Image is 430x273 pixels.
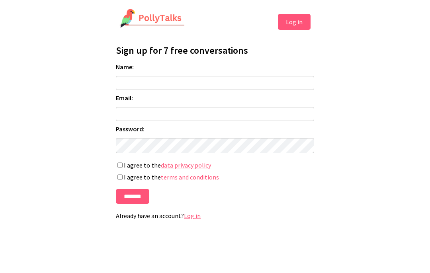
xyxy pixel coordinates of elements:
input: I agree to thedata privacy policy [117,162,123,168]
h1: Sign up for 7 free conversations [116,44,314,57]
label: I agree to the [116,161,314,169]
img: PollyTalks Logo [119,9,185,29]
a: terms and conditions [161,173,219,181]
label: Name: [116,63,314,71]
a: Log in [184,212,201,220]
input: I agree to theterms and conditions [117,174,123,180]
p: Already have an account? [116,212,314,220]
label: I agree to the [116,173,314,181]
label: Email: [116,94,314,102]
button: Log in [278,14,311,30]
a: data privacy policy [161,161,211,169]
label: Password: [116,125,314,133]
